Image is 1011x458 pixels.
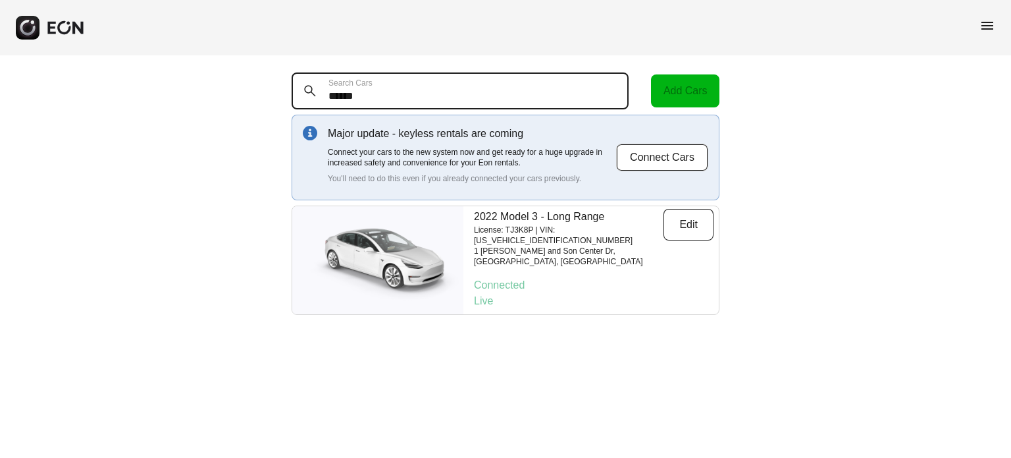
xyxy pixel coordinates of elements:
p: License: TJ3K8P | VIN: [US_VEHICLE_IDENTIFICATION_NUMBER] [474,225,663,246]
p: 1 [PERSON_NAME] and Son Center Dr, [GEOGRAPHIC_DATA], [GEOGRAPHIC_DATA] [474,246,663,267]
p: Major update - keyless rentals are coming [328,126,616,142]
img: car [292,217,463,303]
span: menu [979,18,995,34]
button: Connect Cars [616,144,708,171]
img: info [303,126,317,140]
button: Edit [663,209,713,241]
p: Live [474,293,713,309]
p: You'll need to do this even if you already connected your cars previously. [328,173,616,184]
p: 2022 Model 3 - Long Range [474,209,663,225]
label: Search Cars [328,78,373,88]
p: Connect your cars to the new system now and get ready for a huge upgrade in increased safety and ... [328,147,616,168]
p: Connected [474,277,713,293]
